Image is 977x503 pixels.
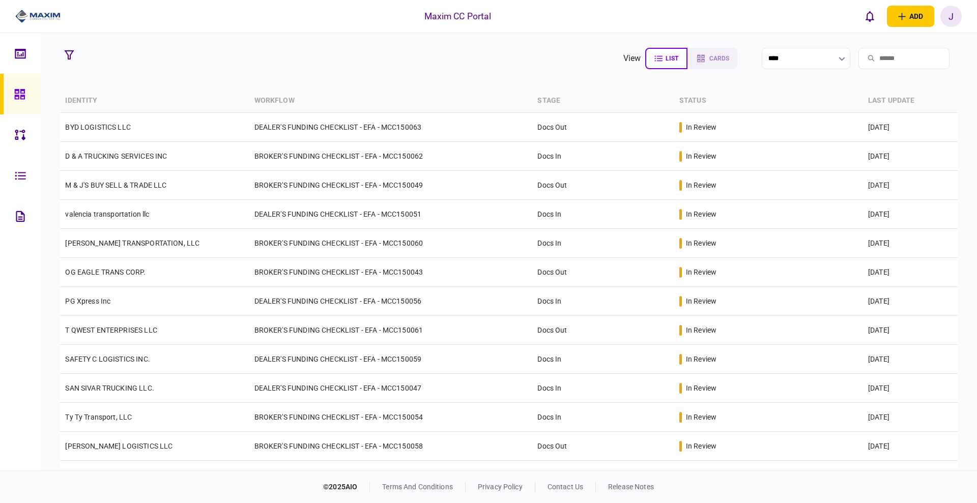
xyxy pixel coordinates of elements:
td: BROKER'S FUNDING CHECKLIST - EFA - MCC150058 [249,432,533,461]
div: in review [686,151,716,161]
button: J [940,6,962,27]
td: BROKER'S FUNDING CHECKLIST - EFA - MCC150044 [249,461,533,490]
td: Docs Out [532,113,674,142]
td: Docs In [532,403,674,432]
td: [DATE] [863,171,958,200]
a: valencia transportation llc [65,210,149,218]
div: in review [686,383,716,393]
div: view [623,52,641,65]
div: in review [686,267,716,277]
button: cards [687,48,737,69]
td: Docs In [532,229,674,258]
td: DEALER'S FUNDING CHECKLIST - EFA - MCC150056 [249,287,533,316]
a: terms and conditions [382,483,453,491]
th: stage [532,89,674,113]
td: DEALER'S FUNDING CHECKLIST - EFA - MCC150063 [249,113,533,142]
div: in review [686,209,716,219]
td: [DATE] [863,229,958,258]
div: in review [686,325,716,335]
td: [DATE] [863,258,958,287]
a: contact us [548,483,583,491]
span: cards [709,55,729,62]
a: M & J'S BUY SELL & TRADE LLC [65,181,166,189]
td: Docs In [532,345,674,374]
a: PG Xpress Inc [65,297,110,305]
td: BROKER'S FUNDING CHECKLIST - EFA - MCC150054 [249,403,533,432]
a: D & A TRUCKING SERVICES INC [65,152,167,160]
td: Docs In [532,287,674,316]
th: workflow [249,89,533,113]
td: DEALER'S FUNDING CHECKLIST - EFA - MCC150047 [249,374,533,403]
div: © 2025 AIO [323,482,370,492]
td: Docs Out [532,316,674,345]
td: Docs In [532,374,674,403]
td: [DATE] [863,113,958,142]
td: BROKER'S FUNDING CHECKLIST - EFA - MCC150060 [249,229,533,258]
div: in review [686,296,716,306]
div: in review [686,238,716,248]
a: OG EAGLE TRANS CORP. [65,268,146,276]
div: in review [686,441,716,451]
td: [DATE] [863,345,958,374]
td: Docs Out [532,258,674,287]
td: BROKER'S FUNDING CHECKLIST - EFA - MCC150043 [249,258,533,287]
td: [DATE] [863,287,958,316]
td: [DATE] [863,316,958,345]
img: client company logo [15,9,61,24]
th: last update [863,89,958,113]
td: [DATE] [863,200,958,229]
span: list [666,55,678,62]
td: Docs In [532,142,674,171]
a: [PERSON_NAME] TRANSPORTATION, LLC [65,239,199,247]
div: in review [686,122,716,132]
td: Docs Out [532,171,674,200]
td: [DATE] [863,461,958,490]
div: Maxim CC Portal [424,10,492,23]
a: BYD LOGISTICS LLC [65,123,131,131]
td: BROKER'S FUNDING CHECKLIST - EFA - MCC150062 [249,142,533,171]
td: DEALER'S FUNDING CHECKLIST - EFA - MCC150051 [249,200,533,229]
a: [PERSON_NAME] LOGISTICS LLC [65,442,173,450]
button: open notifications list [859,6,881,27]
div: in review [686,180,716,190]
td: Docs Out [532,461,674,490]
a: privacy policy [478,483,523,491]
td: [DATE] [863,432,958,461]
td: BROKER'S FUNDING CHECKLIST - EFA - MCC150061 [249,316,533,345]
td: DEALER'S FUNDING CHECKLIST - EFA - MCC150059 [249,345,533,374]
td: [DATE] [863,374,958,403]
td: Docs Out [532,432,674,461]
a: Ty Ty Transport, LLC [65,413,132,421]
a: SAN SIVAR TRUCKING LLC. [65,384,154,392]
div: in review [686,412,716,422]
td: [DATE] [863,403,958,432]
a: T QWEST ENTERPRISES LLC [65,326,157,334]
button: list [645,48,687,69]
button: open adding identity options [887,6,934,27]
a: SAFETY C LOGISTICS INC. [65,355,150,363]
th: identity [60,89,249,113]
td: Docs In [532,200,674,229]
div: in review [686,354,716,364]
td: [DATE] [863,142,958,171]
th: status [674,89,863,113]
a: release notes [608,483,654,491]
td: BROKER'S FUNDING CHECKLIST - EFA - MCC150049 [249,171,533,200]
